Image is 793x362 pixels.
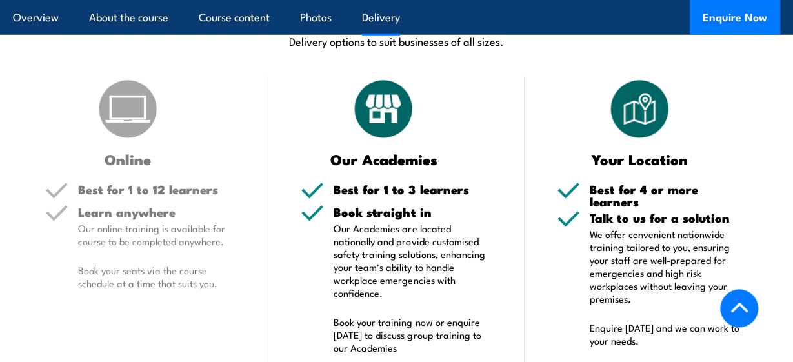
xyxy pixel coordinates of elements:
[557,151,722,166] h3: Your Location
[78,205,236,217] h5: Learn anywhere
[590,183,748,207] h5: Best for 4 or more learners
[78,183,236,195] h5: Best for 1 to 12 learners
[301,151,466,166] h3: Our Academies
[45,151,210,166] h3: Online
[13,33,780,48] p: Delivery options to suit businesses of all sizes.
[334,183,492,195] h5: Best for 1 to 3 learners
[334,315,492,354] p: Book your training now or enquire [DATE] to discuss group training to our Academies
[590,227,748,305] p: We offer convenient nationwide training tailored to you, ensuring your staff are well-prepared fo...
[334,205,492,217] h5: Book straight in
[334,221,492,299] p: Our Academies are located nationally and provide customised safety training solutions, enhancing ...
[590,321,748,347] p: Enquire [DATE] and we can work to your needs.
[78,263,236,289] p: Book your seats via the course schedule at a time that suits you.
[590,211,748,223] h5: Talk to us for a solution
[78,221,236,247] p: Our online training is available for course to be completed anywhere.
